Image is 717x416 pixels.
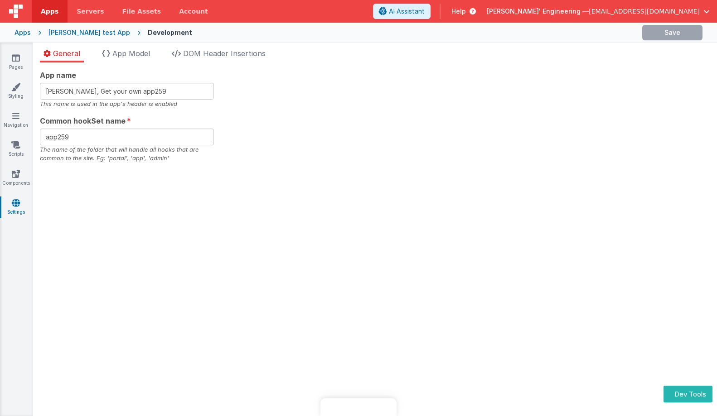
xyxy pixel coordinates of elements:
[40,115,126,126] span: Common hookSet name
[40,70,76,81] span: App name
[642,25,702,40] button: Save
[77,7,104,16] span: Servers
[53,49,80,58] span: General
[451,7,466,16] span: Help
[389,7,425,16] span: AI Assistant
[40,100,214,108] div: This name is used in the app's header is enabled
[48,28,130,37] div: [PERSON_NAME] test App
[112,49,150,58] span: App Model
[487,7,589,16] span: [PERSON_NAME]' Engineering —
[40,145,214,163] div: The name of the folder that will handle all hooks that are common to the site. Eg: 'portal', 'app...
[487,7,710,16] button: [PERSON_NAME]' Engineering — [EMAIL_ADDRESS][DOMAIN_NAME]
[589,7,700,16] span: [EMAIL_ADDRESS][DOMAIN_NAME]
[664,386,712,402] button: Dev Tools
[41,7,58,16] span: Apps
[15,28,31,37] div: Apps
[183,49,266,58] span: DOM Header Insertions
[148,28,192,37] div: Development
[122,7,161,16] span: File Assets
[373,4,431,19] button: AI Assistant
